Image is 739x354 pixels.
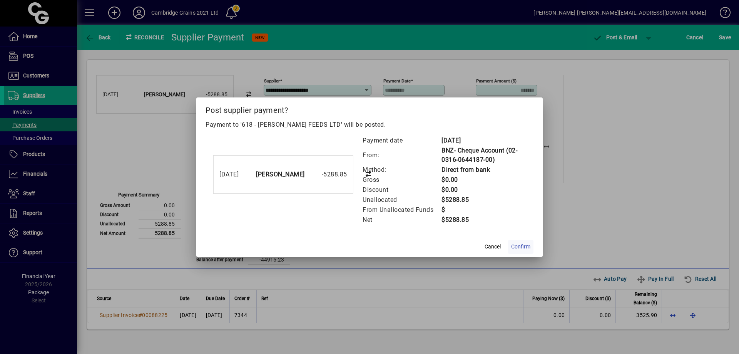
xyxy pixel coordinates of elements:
[441,195,526,205] td: $5288.85
[441,185,526,195] td: $0.00
[441,165,526,175] td: Direct from bank
[196,97,543,120] h2: Post supplier payment?
[362,136,441,146] td: Payment date
[441,215,526,225] td: $5288.85
[441,136,526,146] td: [DATE]
[511,243,530,251] span: Confirm
[441,205,526,215] td: $
[362,215,441,225] td: Net
[362,175,441,185] td: Gross
[485,243,501,251] span: Cancel
[362,195,441,205] td: Unallocated
[480,240,505,254] button: Cancel
[206,120,533,129] p: Payment to '618 - [PERSON_NAME] FEEDS LTD' will be posted.
[508,240,533,254] button: Confirm
[362,185,441,195] td: Discount
[219,170,250,179] div: [DATE]
[309,170,347,179] div: -5288.85
[362,165,441,175] td: Method:
[362,146,441,165] td: From:
[256,171,305,178] strong: [PERSON_NAME]
[441,146,526,165] td: BNZ- Cheque Account (02-0316-0644187-00)
[441,175,526,185] td: $0.00
[362,205,441,215] td: From Unallocated Funds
